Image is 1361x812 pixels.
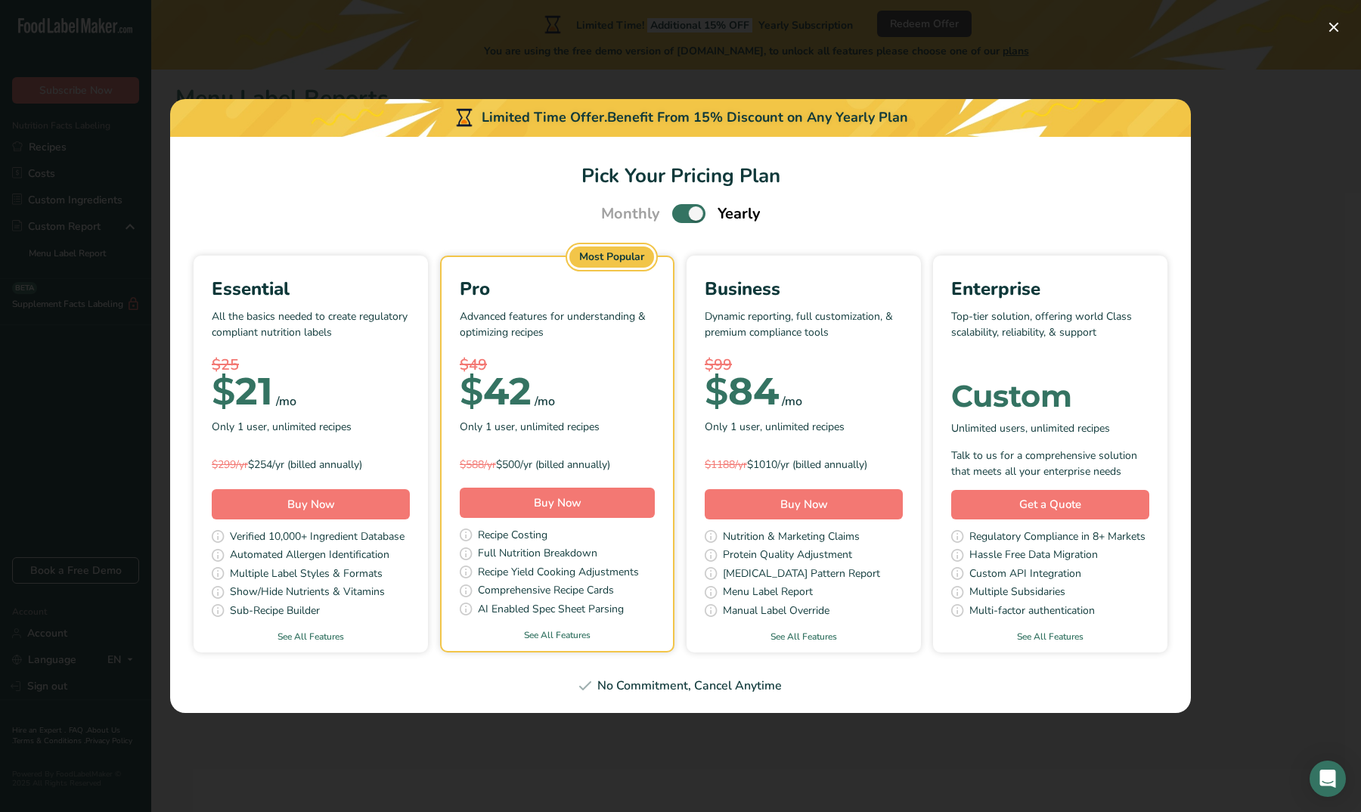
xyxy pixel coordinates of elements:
span: Nutrition & Marketing Claims [723,528,860,547]
span: Buy Now [780,497,828,512]
div: /mo [535,392,555,411]
button: Buy Now [705,489,903,519]
span: Buy Now [534,495,581,510]
p: Top-tier solution, offering world Class scalability, reliability, & support [951,308,1149,354]
button: Buy Now [460,488,655,518]
a: See All Features [194,630,428,643]
span: Buy Now [287,497,335,512]
span: Verified 10,000+ Ingredient Database [230,528,405,547]
span: $299/yr [212,457,248,472]
span: Multiple Subsidaries [969,584,1065,603]
div: Most Popular [569,246,654,268]
div: 84 [705,377,779,407]
div: Enterprise [951,275,1149,302]
span: Manual Label Override [723,603,829,621]
span: $588/yr [460,457,496,472]
span: Comprehensive Recipe Cards [478,582,614,601]
span: AI Enabled Spec Sheet Parsing [478,601,624,620]
span: Only 1 user, unlimited recipes [212,419,352,435]
span: $ [460,368,483,414]
p: All the basics needed to create regulatory compliant nutrition labels [212,308,410,354]
div: Pro [460,275,655,302]
div: $49 [460,354,655,377]
span: Protein Quality Adjustment [723,547,852,566]
a: See All Features [933,630,1167,643]
div: No Commitment, Cancel Anytime [188,677,1173,695]
div: /mo [276,392,296,411]
div: $1010/yr (billed annually) [705,457,903,473]
span: $ [705,368,728,414]
div: $254/yr (billed annually) [212,457,410,473]
div: $99 [705,354,903,377]
div: Talk to us for a comprehensive solution that meets all your enterprise needs [951,448,1149,479]
span: Automated Allergen Identification [230,547,389,566]
span: Get a Quote [1019,496,1081,513]
span: Multi-factor authentication [969,603,1095,621]
a: Get a Quote [951,490,1149,519]
span: Only 1 user, unlimited recipes [460,419,600,435]
a: See All Features [687,630,921,643]
span: Show/Hide Nutrients & Vitamins [230,584,385,603]
span: Regulatory Compliance in 8+ Markets [969,528,1146,547]
h1: Pick Your Pricing Plan [188,161,1173,191]
span: Only 1 user, unlimited recipes [705,419,845,435]
p: Advanced features for understanding & optimizing recipes [460,308,655,354]
div: $500/yr (billed annually) [460,457,655,473]
span: Sub-Recipe Builder [230,603,320,621]
span: [MEDICAL_DATA] Pattern Report [723,566,880,584]
div: Open Intercom Messenger [1310,761,1346,797]
a: See All Features [442,628,673,642]
span: $ [212,368,235,414]
div: /mo [782,392,802,411]
div: 42 [460,377,532,407]
span: Custom API Integration [969,566,1081,584]
span: Recipe Costing [478,527,547,546]
span: Yearly [718,203,761,225]
div: Benefit From 15% Discount on Any Yearly Plan [607,107,908,128]
button: Buy Now [212,489,410,519]
p: Dynamic reporting, full customization, & premium compliance tools [705,308,903,354]
div: 21 [212,377,273,407]
span: Full Nutrition Breakdown [478,545,597,564]
div: $25 [212,354,410,377]
span: Recipe Yield Cooking Adjustments [478,564,639,583]
div: Essential [212,275,410,302]
span: Monthly [601,203,660,225]
span: Multiple Label Styles & Formats [230,566,383,584]
span: Menu Label Report [723,584,813,603]
div: Limited Time Offer. [170,99,1191,137]
div: Business [705,275,903,302]
span: Unlimited users, unlimited recipes [951,420,1110,436]
span: Hassle Free Data Migration [969,547,1098,566]
span: $1188/yr [705,457,747,472]
div: Custom [951,381,1149,411]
